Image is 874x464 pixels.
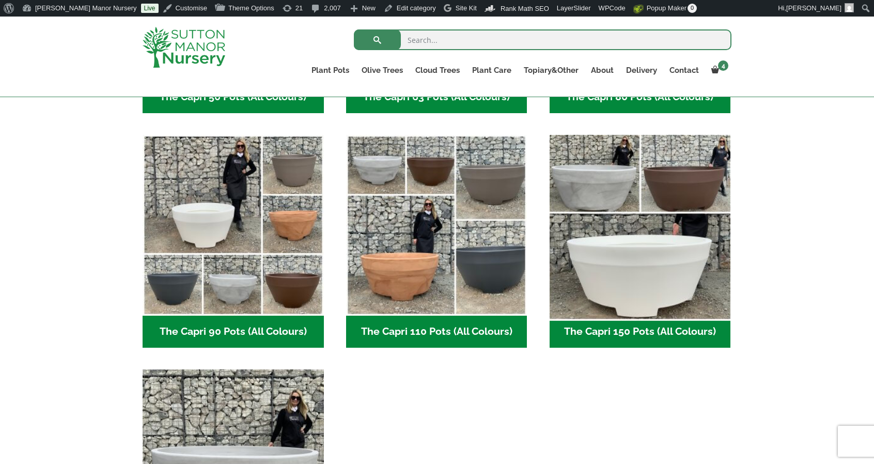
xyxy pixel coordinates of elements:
[346,135,527,316] img: The Capri 110 Pots (All Colours)
[305,63,355,78] a: Plant Pots
[141,4,159,13] a: Live
[718,60,728,71] span: 4
[354,29,731,50] input: Search...
[143,135,324,316] img: The Capri 90 Pots (All Colours)
[346,135,527,348] a: Visit product category The Capri 110 Pots (All Colours)
[346,81,527,113] h2: The Capri 63 Pots (All Colours)
[143,27,225,68] img: logo
[143,135,324,348] a: Visit product category The Capri 90 Pots (All Colours)
[545,130,735,320] img: The Capri 150 Pots (All Colours)
[143,81,324,113] h2: The Capri 50 Pots (All Colours)
[409,63,466,78] a: Cloud Trees
[550,135,731,348] a: Visit product category The Capri 150 Pots (All Colours)
[346,316,527,348] h2: The Capri 110 Pots (All Colours)
[550,316,731,348] h2: The Capri 150 Pots (All Colours)
[663,63,705,78] a: Contact
[620,63,663,78] a: Delivery
[786,4,841,12] span: [PERSON_NAME]
[518,63,585,78] a: Topiary&Other
[688,4,697,13] span: 0
[550,81,731,113] h2: The Capri 80 Pots (All Colours)
[466,63,518,78] a: Plant Care
[355,63,409,78] a: Olive Trees
[456,4,477,12] span: Site Kit
[585,63,620,78] a: About
[501,5,549,12] span: Rank Math SEO
[705,63,731,78] a: 4
[143,316,324,348] h2: The Capri 90 Pots (All Colours)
